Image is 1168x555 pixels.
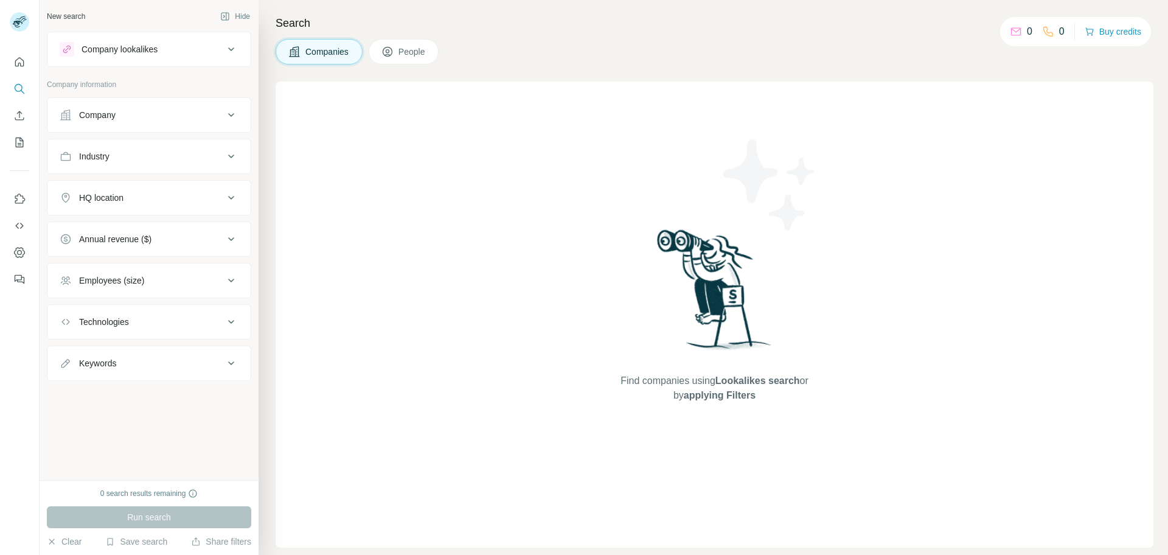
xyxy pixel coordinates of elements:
[1085,23,1141,40] button: Buy credits
[105,536,167,548] button: Save search
[617,374,812,403] span: Find companies using or by
[47,225,251,254] button: Annual revenue ($)
[191,536,251,548] button: Share filters
[10,51,29,73] button: Quick start
[47,183,251,212] button: HQ location
[47,349,251,378] button: Keywords
[398,46,426,58] span: People
[47,266,251,295] button: Employees (size)
[79,316,129,328] div: Technologies
[79,150,109,162] div: Industry
[47,11,85,22] div: New search
[212,7,259,26] button: Hide
[305,46,350,58] span: Companies
[10,242,29,264] button: Dashboard
[10,78,29,100] button: Search
[684,390,756,400] span: applying Filters
[10,188,29,210] button: Use Surfe on LinkedIn
[652,226,778,362] img: Surfe Illustration - Woman searching with binoculars
[47,100,251,130] button: Company
[10,215,29,237] button: Use Surfe API
[47,35,251,64] button: Company lookalikes
[10,131,29,153] button: My lists
[82,43,158,55] div: Company lookalikes
[715,130,824,240] img: Surfe Illustration - Stars
[79,357,116,369] div: Keywords
[79,109,116,121] div: Company
[47,536,82,548] button: Clear
[47,79,251,90] p: Company information
[715,375,800,386] span: Lookalikes search
[1059,24,1065,39] p: 0
[100,488,198,499] div: 0 search results remaining
[10,268,29,290] button: Feedback
[47,307,251,337] button: Technologies
[79,192,123,204] div: HQ location
[1027,24,1032,39] p: 0
[276,15,1153,32] h4: Search
[79,274,144,287] div: Employees (size)
[47,142,251,171] button: Industry
[79,233,151,245] div: Annual revenue ($)
[10,105,29,127] button: Enrich CSV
